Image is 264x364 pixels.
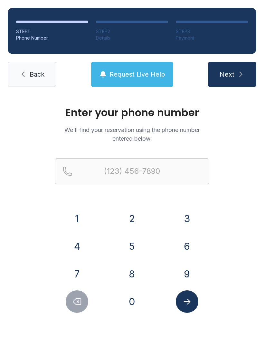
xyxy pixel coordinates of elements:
[121,207,143,230] button: 2
[55,107,209,118] h1: Enter your phone number
[121,290,143,313] button: 0
[176,28,248,35] div: STEP 3
[176,235,198,257] button: 6
[66,235,88,257] button: 4
[109,70,165,79] span: Request Live Help
[176,290,198,313] button: Submit lookup form
[176,35,248,41] div: Payment
[176,207,198,230] button: 3
[66,207,88,230] button: 1
[96,28,168,35] div: STEP 2
[176,263,198,285] button: 9
[66,290,88,313] button: Delete number
[66,263,88,285] button: 7
[55,158,209,184] input: Reservation phone number
[30,70,44,79] span: Back
[220,70,234,79] span: Next
[16,35,88,41] div: Phone Number
[121,263,143,285] button: 8
[16,28,88,35] div: STEP 1
[55,126,209,143] p: We'll find your reservation using the phone number entered below.
[96,35,168,41] div: Details
[121,235,143,257] button: 5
